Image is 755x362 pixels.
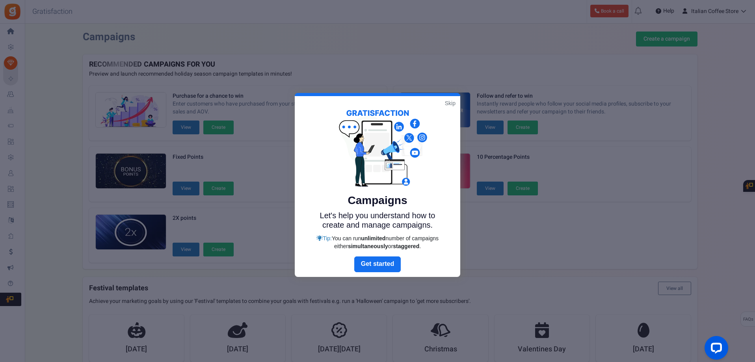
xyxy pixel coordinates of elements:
strong: simultaneously [348,243,388,249]
span: You can run number of campaigns either or . [332,235,439,249]
a: Skip [445,99,456,107]
p: Let's help you understand how to create and manage campaigns. [312,211,443,230]
strong: unlimited [361,235,385,241]
a: Next [354,256,401,272]
h5: Campaigns [312,194,443,207]
div: Tip: [312,234,443,250]
strong: staggered [393,243,419,249]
